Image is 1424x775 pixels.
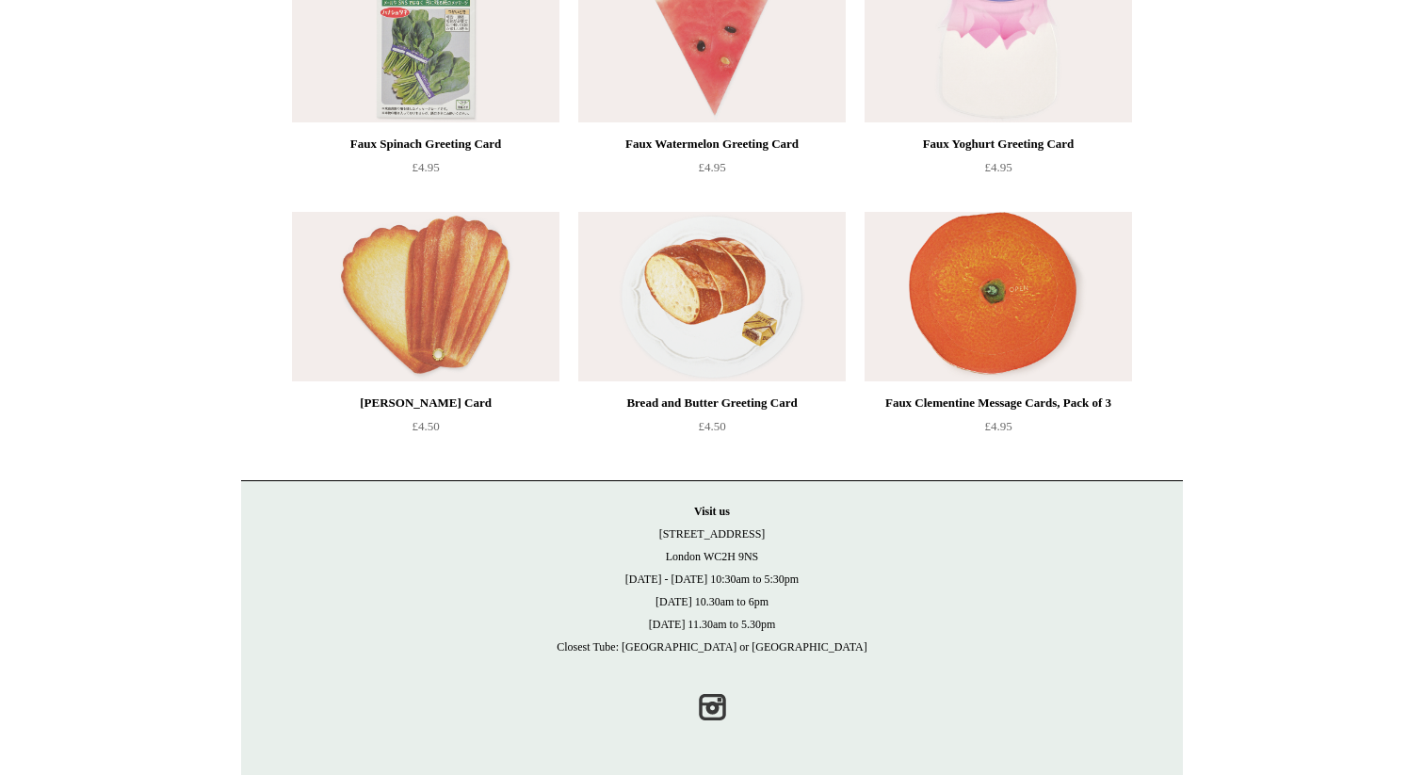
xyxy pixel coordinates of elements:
span: £4.95 [412,160,439,174]
span: £4.95 [984,160,1011,174]
p: [STREET_ADDRESS] London WC2H 9NS [DATE] - [DATE] 10:30am to 5:30pm [DATE] 10.30am to 6pm [DATE] 1... [260,500,1164,658]
div: Faux Yoghurt Greeting Card [869,133,1127,155]
div: [PERSON_NAME] Card [297,392,555,414]
span: £4.50 [698,419,725,433]
div: Faux Spinach Greeting Card [297,133,555,155]
div: Bread and Butter Greeting Card [583,392,841,414]
span: £4.95 [984,419,1011,433]
div: Faux Clementine Message Cards, Pack of 3 [869,392,1127,414]
a: Madeleine Greeting Card Madeleine Greeting Card [292,212,559,381]
a: Bread and Butter Greeting Card £4.50 [578,392,846,469]
a: Bread and Butter Greeting Card Bread and Butter Greeting Card [578,212,846,381]
a: [PERSON_NAME] Card £4.50 [292,392,559,469]
a: Faux Clementine Message Cards, Pack of 3 £4.95 [865,392,1132,469]
a: Faux Yoghurt Greeting Card £4.95 [865,133,1132,210]
a: Faux Spinach Greeting Card £4.95 [292,133,559,210]
a: Faux Clementine Message Cards, Pack of 3 Faux Clementine Message Cards, Pack of 3 [865,212,1132,381]
img: Bread and Butter Greeting Card [578,212,846,381]
a: Instagram [691,686,733,728]
span: £4.95 [698,160,725,174]
img: Faux Clementine Message Cards, Pack of 3 [865,212,1132,381]
a: Faux Watermelon Greeting Card £4.95 [578,133,846,210]
span: £4.50 [412,419,439,433]
div: Faux Watermelon Greeting Card [583,133,841,155]
img: Madeleine Greeting Card [292,212,559,381]
strong: Visit us [694,505,730,518]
